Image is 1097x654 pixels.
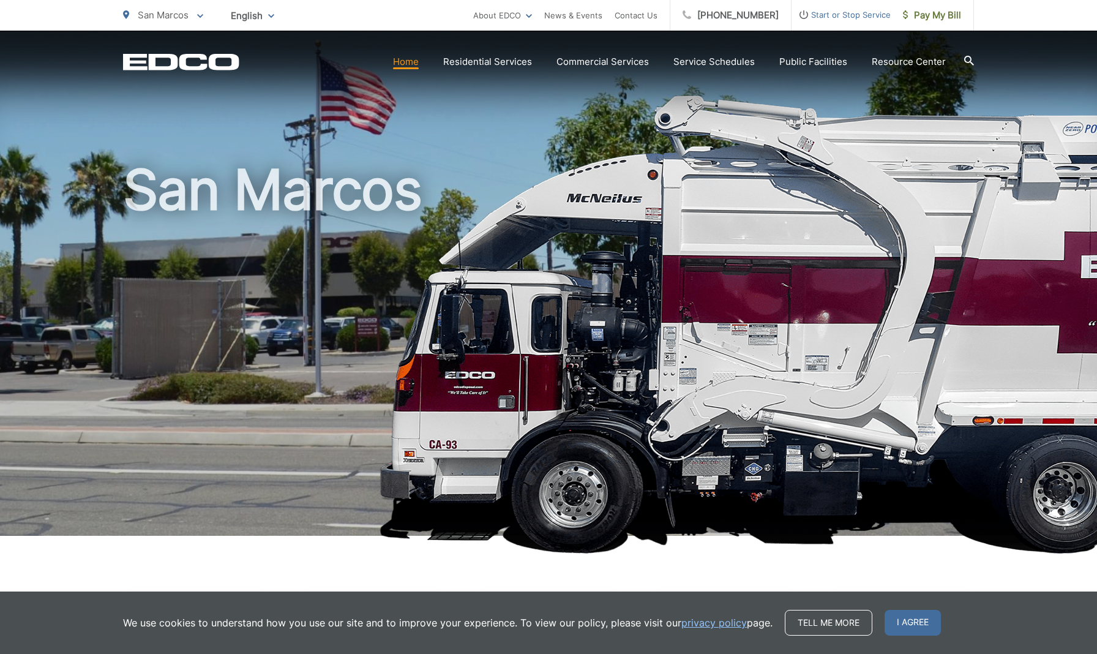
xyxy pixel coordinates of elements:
[903,8,961,23] span: Pay My Bill
[681,615,747,630] a: privacy policy
[615,8,657,23] a: Contact Us
[123,53,239,70] a: EDCD logo. Return to the homepage.
[885,610,941,636] span: I agree
[556,55,649,69] a: Commercial Services
[872,55,946,69] a: Resource Center
[544,8,602,23] a: News & Events
[123,615,773,630] p: We use cookies to understand how you use our site and to improve your experience. To view our pol...
[779,55,847,69] a: Public Facilities
[443,55,532,69] a: Residential Services
[393,55,419,69] a: Home
[222,5,283,26] span: English
[473,8,532,23] a: About EDCO
[785,610,872,636] a: Tell me more
[123,159,974,547] h1: San Marcos
[138,9,189,21] span: San Marcos
[673,55,755,69] a: Service Schedules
